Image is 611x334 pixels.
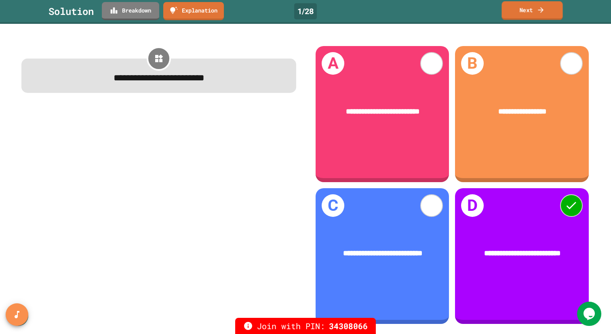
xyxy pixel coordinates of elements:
a: Breakdown [102,2,159,20]
h1: A [322,52,344,75]
button: SpeedDial basic example [6,303,28,326]
div: Join with PIN: [235,318,376,334]
h1: B [461,52,484,75]
a: Explanation [163,2,224,20]
iframe: chat widget [577,302,603,326]
h1: D [461,194,484,217]
span: 34308066 [329,320,368,332]
a: Next [501,1,563,20]
div: 1 / 28 [294,3,317,19]
h1: C [322,194,344,217]
div: Solution [48,4,94,19]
